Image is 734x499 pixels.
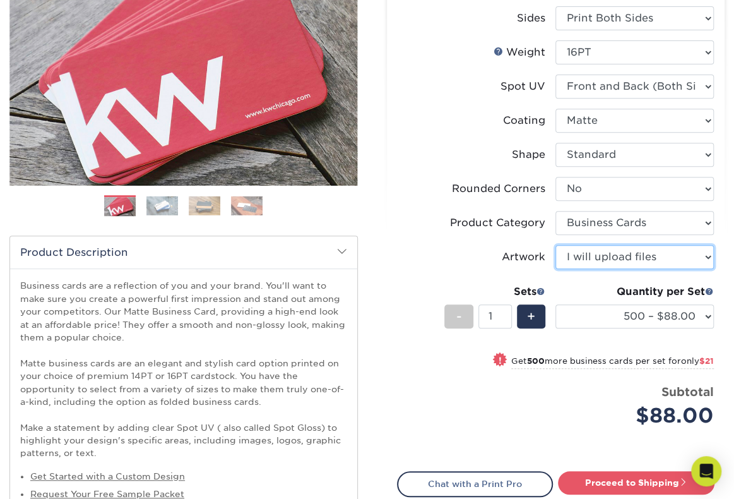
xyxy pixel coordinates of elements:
p: Business cards are a reflection of you and your brand. You'll want to make sure you create a powe... [20,279,347,459]
a: Proceed to Shipping [558,471,714,494]
span: $21 [699,356,714,366]
div: Weight [494,45,545,60]
div: Shape [512,147,545,162]
div: Product Category [450,215,545,231]
div: $88.00 [565,400,714,431]
div: Coating [503,113,545,128]
small: Get more business cards per set for [511,356,714,369]
strong: 500 [527,356,545,366]
img: Business Cards 03 [189,196,220,215]
img: Business Cards 04 [231,196,263,215]
strong: Subtotal [661,385,714,399]
div: Spot UV [500,79,545,94]
span: ! [499,354,502,367]
div: Open Intercom Messenger [691,456,721,486]
div: Rounded Corners [452,181,545,196]
div: Artwork [502,249,545,265]
a: Chat with a Print Pro [397,471,553,496]
a: Request Your Free Sample Packet [30,489,184,499]
div: Quantity per Set [555,284,714,299]
div: Sets [444,284,545,299]
span: + [527,307,535,326]
img: Business Cards 01 [104,191,136,222]
span: only [681,356,714,366]
img: Business Cards 02 [146,196,178,215]
div: Sides [517,11,545,26]
a: Get Started with a Custom Design [30,471,185,481]
h2: Product Description [10,236,357,268]
span: - [456,307,461,326]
